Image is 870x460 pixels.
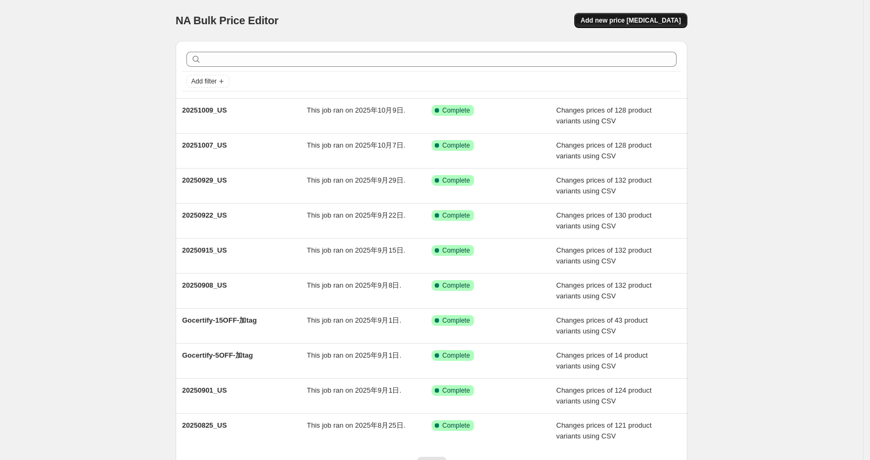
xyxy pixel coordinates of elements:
[442,246,470,255] span: Complete
[307,386,402,394] span: This job ran on 2025年9月1日.
[581,16,681,25] span: Add new price [MEDICAL_DATA]
[182,106,227,114] span: 20251009_US
[442,421,470,430] span: Complete
[442,386,470,395] span: Complete
[186,75,229,88] button: Add filter
[182,316,257,324] span: Gocertify-15OFF-加tag
[182,281,227,289] span: 20250908_US
[307,281,402,289] span: This job ran on 2025年9月8日.
[442,106,470,115] span: Complete
[556,281,652,300] span: Changes prices of 132 product variants using CSV
[307,421,406,429] span: This job ran on 2025年8月25日.
[191,77,217,86] span: Add filter
[556,176,652,195] span: Changes prices of 132 product variants using CSV
[182,211,227,219] span: 20250922_US
[556,421,652,440] span: Changes prices of 121 product variants using CSV
[307,351,402,359] span: This job ran on 2025年9月1日.
[307,316,402,324] span: This job ran on 2025年9月1日.
[307,141,406,149] span: This job ran on 2025年10月7日.
[182,141,227,149] span: 20251007_US
[556,351,648,370] span: Changes prices of 14 product variants using CSV
[307,246,406,254] span: This job ran on 2025年9月15日.
[442,316,470,325] span: Complete
[182,421,227,429] span: 20250825_US
[442,211,470,220] span: Complete
[182,351,253,359] span: Gocertify-5OFF-加tag
[556,106,652,125] span: Changes prices of 128 product variants using CSV
[442,141,470,150] span: Complete
[307,176,406,184] span: This job ran on 2025年9月29日.
[176,15,279,26] span: NA Bulk Price Editor
[574,13,687,28] button: Add new price [MEDICAL_DATA]
[182,386,227,394] span: 20250901_US
[442,176,470,185] span: Complete
[442,351,470,360] span: Complete
[182,246,227,254] span: 20250915_US
[556,141,652,160] span: Changes prices of 128 product variants using CSV
[307,211,406,219] span: This job ran on 2025年9月22日.
[182,176,227,184] span: 20250929_US
[556,246,652,265] span: Changes prices of 132 product variants using CSV
[442,281,470,290] span: Complete
[307,106,406,114] span: This job ran on 2025年10月9日.
[556,386,652,405] span: Changes prices of 124 product variants using CSV
[556,211,652,230] span: Changes prices of 130 product variants using CSV
[556,316,648,335] span: Changes prices of 43 product variants using CSV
